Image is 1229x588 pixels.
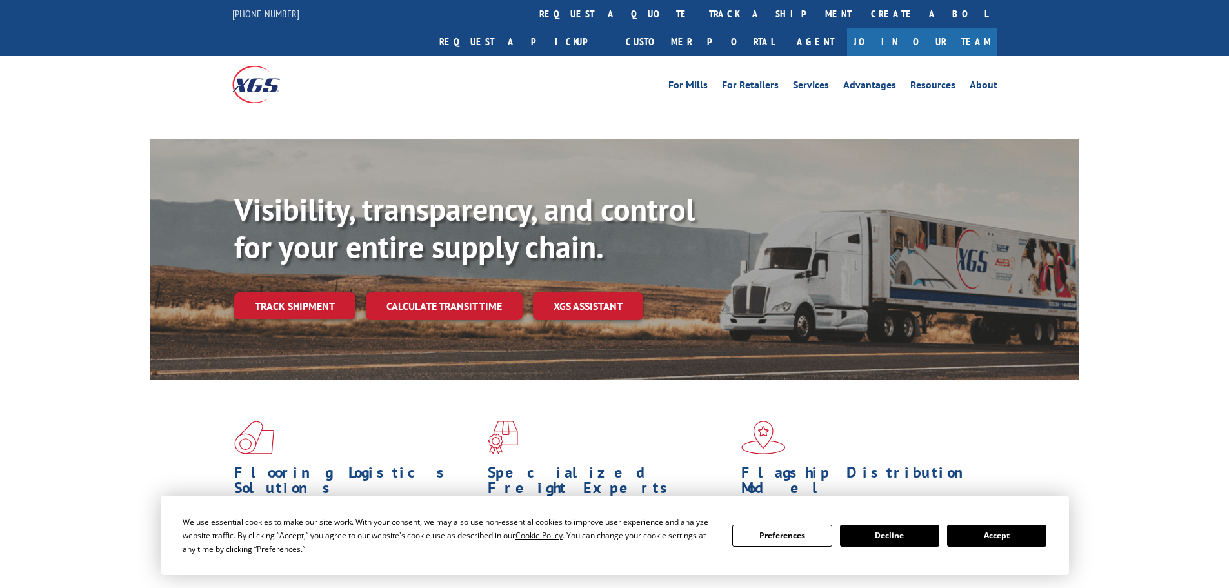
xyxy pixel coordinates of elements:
[161,496,1069,575] div: Cookie Consent Prompt
[722,80,779,94] a: For Retailers
[488,465,732,502] h1: Specialized Freight Experts
[668,80,708,94] a: For Mills
[741,465,985,502] h1: Flagship Distribution Model
[232,7,299,20] a: [PHONE_NUMBER]
[234,465,478,502] h1: Flooring Logistics Solutions
[784,28,847,56] a: Agent
[234,421,274,454] img: xgs-icon-total-supply-chain-intelligence-red
[533,292,643,320] a: XGS ASSISTANT
[741,421,786,454] img: xgs-icon-flagship-distribution-model-red
[970,80,997,94] a: About
[843,80,896,94] a: Advantages
[947,525,1046,547] button: Accept
[430,28,616,56] a: Request a pickup
[257,543,301,554] span: Preferences
[515,530,563,541] span: Cookie Policy
[732,525,832,547] button: Preferences
[366,292,523,320] a: Calculate transit time
[488,421,518,454] img: xgs-icon-focused-on-flooring-red
[234,189,695,267] b: Visibility, transparency, and control for your entire supply chain.
[234,292,355,319] a: Track shipment
[840,525,939,547] button: Decline
[616,28,784,56] a: Customer Portal
[910,80,955,94] a: Resources
[183,515,717,556] div: We use essential cookies to make our site work. With your consent, we may also use non-essential ...
[793,80,829,94] a: Services
[847,28,997,56] a: Join Our Team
